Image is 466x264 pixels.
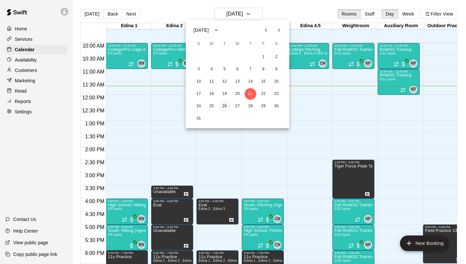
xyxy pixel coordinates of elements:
button: 7 [245,63,256,75]
button: 1 [258,51,269,63]
button: 3 [193,63,205,75]
button: 17 [193,88,205,100]
button: 4 [206,63,217,75]
div: [DATE] [194,27,209,34]
button: 10 [193,76,205,87]
span: Saturday [271,38,282,51]
button: 20 [232,88,243,100]
button: 14 [245,76,256,87]
span: Wednesday [232,38,243,51]
button: 15 [258,76,269,87]
button: 27 [232,100,243,112]
button: 2 [271,51,282,63]
button: 12 [219,76,230,87]
button: Previous month [260,24,272,37]
button: 23 [271,88,282,100]
button: 24 [193,100,205,112]
button: 31 [193,113,205,124]
button: 16 [271,76,282,87]
span: Monday [206,38,217,51]
span: Thursday [245,38,256,51]
button: 26 [219,100,230,112]
button: 22 [258,88,269,100]
button: 8 [258,63,269,75]
button: 25 [206,100,217,112]
button: 28 [245,100,256,112]
span: Sunday [193,38,205,51]
button: calendar view is open, switch to year view [211,25,222,36]
button: 5 [219,63,230,75]
button: 29 [258,100,269,112]
button: 9 [271,63,282,75]
button: 13 [232,76,243,87]
span: Friday [258,38,269,51]
button: Next month [272,24,285,37]
button: 21 [245,88,256,100]
button: 6 [232,63,243,75]
button: 30 [271,100,282,112]
span: Tuesday [219,38,230,51]
button: 18 [206,88,217,100]
button: 19 [219,88,230,100]
button: 11 [206,76,217,87]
